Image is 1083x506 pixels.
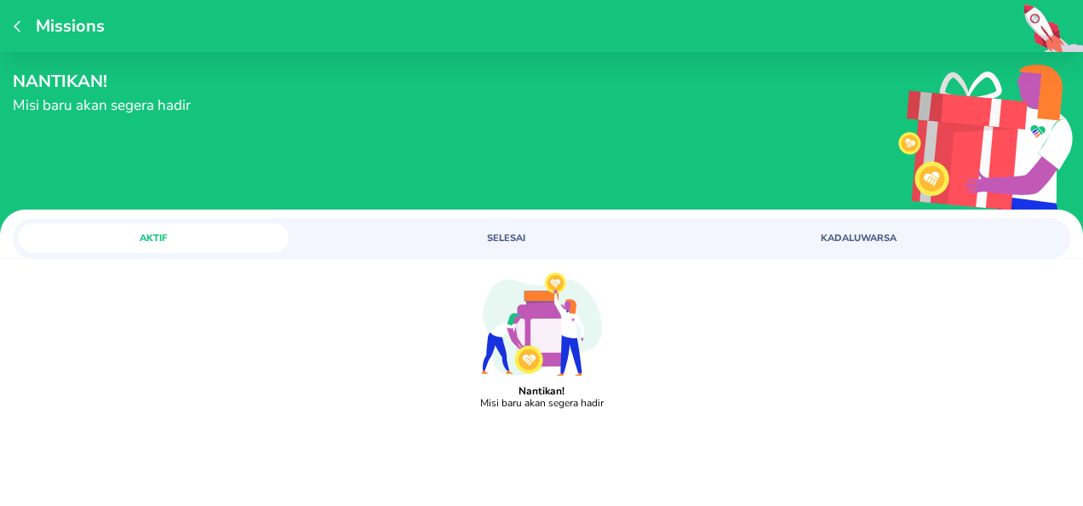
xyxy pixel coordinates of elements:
[723,223,1065,253] a: KADALUWARSA
[27,14,105,37] p: Missions
[381,232,631,244] span: SELESAI
[13,218,1070,253] div: loyalty mission tabs
[18,223,360,253] a: AKTIF
[519,385,564,397] p: Nantikan!
[13,69,529,95] p: Nantikan!
[480,397,604,409] p: Misi baru akan segera hadir
[28,232,278,244] span: AKTIF
[370,223,713,253] a: SELESAI
[733,232,983,244] span: KADALUWARSA
[13,95,529,117] p: Misi baru akan segera hadir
